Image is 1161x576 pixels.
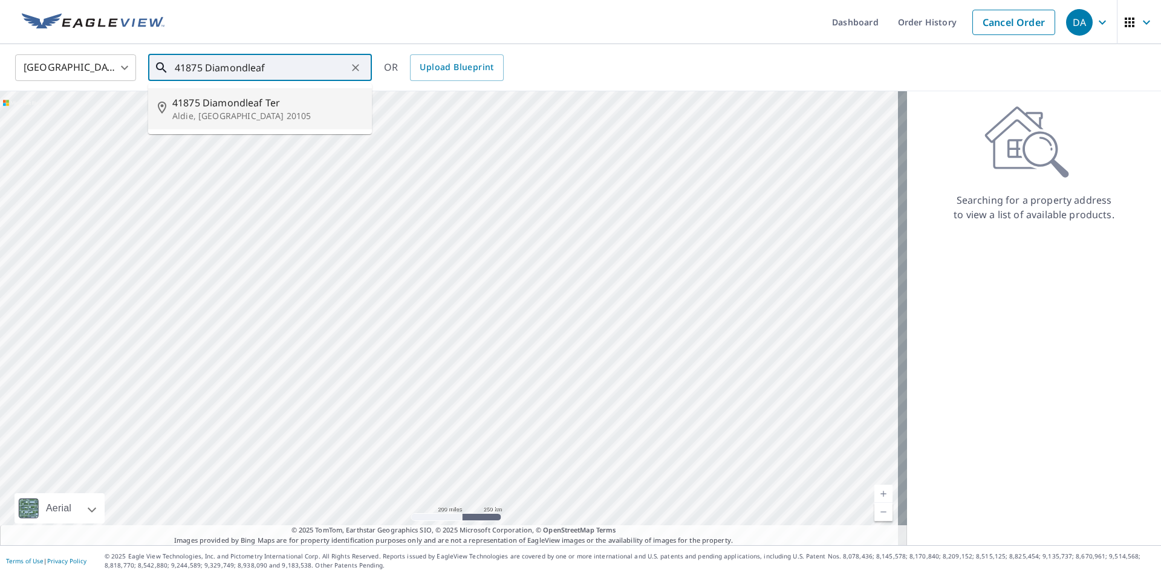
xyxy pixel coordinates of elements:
[874,485,893,503] a: Current Level 5, Zoom In
[42,493,75,523] div: Aerial
[543,525,594,534] a: OpenStreetMap
[596,525,616,534] a: Terms
[172,110,362,122] p: Aldie, [GEOGRAPHIC_DATA] 20105
[6,557,44,565] a: Terms of Use
[47,557,86,565] a: Privacy Policy
[972,10,1055,35] a: Cancel Order
[874,503,893,521] a: Current Level 5, Zoom Out
[347,59,364,76] button: Clear
[384,54,504,81] div: OR
[172,95,362,110] span: 41875 Diamondleaf Ter
[291,525,616,536] span: © 2025 TomTom, Earthstar Geographics SIO, © 2025 Microsoft Corporation, ©
[175,51,347,85] input: Search by address or latitude-longitude
[15,51,136,85] div: [GEOGRAPHIC_DATA]
[15,493,105,523] div: Aerial
[420,60,493,75] span: Upload Blueprint
[105,552,1155,570] p: © 2025 Eagle View Technologies, Inc. and Pictometry International Corp. All Rights Reserved. Repo...
[410,54,503,81] a: Upload Blueprint
[1066,9,1093,36] div: DA
[953,193,1115,222] p: Searching for a property address to view a list of available products.
[6,557,86,565] p: |
[22,13,164,31] img: EV Logo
